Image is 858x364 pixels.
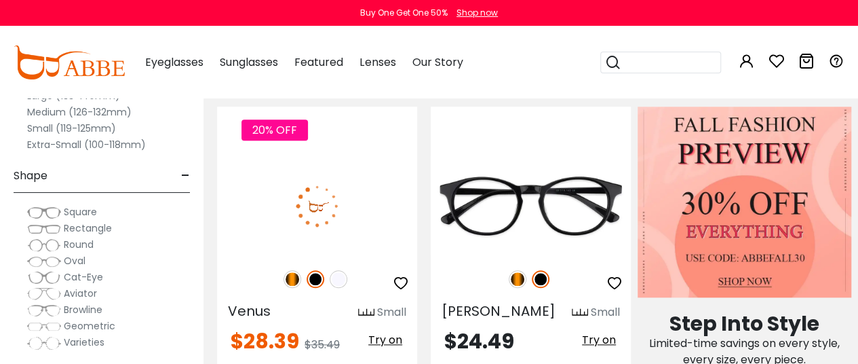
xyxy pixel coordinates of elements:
label: Small (119-125mm) [27,120,116,136]
span: 20% OFF [241,120,308,141]
img: Geometric.png [27,320,61,333]
label: Extra-Small (100-118mm) [27,136,146,153]
span: Round [64,238,94,251]
span: Geometric [64,319,115,333]
span: Lenses [359,54,395,70]
span: Rectangle [64,221,112,235]
img: abbeglasses.com [14,45,125,79]
span: Oval [64,254,85,268]
img: Cat-Eye.png [27,271,61,285]
span: Browline [64,303,102,316]
img: Tortoise [509,270,526,288]
span: Venus [228,302,271,321]
span: Aviator [64,287,97,300]
span: Try on [582,332,616,348]
button: Try on [578,331,620,349]
div: Small [377,304,406,321]
span: Shape [14,160,47,192]
span: Eyeglasses [145,54,203,70]
img: size ruler [572,308,588,318]
span: - [181,160,190,192]
button: Try on [364,331,406,349]
span: Sunglasses [220,54,278,70]
img: Browline.png [27,304,61,317]
span: Our Story [412,54,463,70]
span: $28.39 [231,327,299,356]
img: Round.png [27,238,61,252]
span: $35.49 [305,337,340,352]
div: Buy One Get One 50% [360,7,448,19]
span: Step Into Style [669,309,819,338]
img: Square.png [27,206,61,219]
img: Fall Fashion Sale [638,107,851,297]
div: Shop now [456,7,498,19]
span: $24.49 [444,327,514,356]
span: [PERSON_NAME] [442,302,555,321]
a: Shop now [450,7,498,18]
img: Oval.png [27,255,61,268]
img: Translucent [330,270,347,288]
img: Rectangle.png [27,222,61,236]
img: size ruler [358,308,374,318]
div: Small [591,304,620,321]
img: Aviator.png [27,287,61,301]
span: Cat-Eye [64,270,103,284]
label: Medium (126-132mm) [27,104,132,120]
img: Black [307,270,324,288]
img: Varieties.png [27,336,61,350]
span: Square [64,205,97,219]
img: Black [532,270,549,288]
span: Try on [368,332,402,348]
span: Varieties [64,335,104,349]
img: Black Holly Grove - Acetate ,Universal Bridge Fit [431,156,631,255]
img: Tortoise [284,270,301,288]
img: Black Venus - Acetate ,Universal Bridge Fit [217,156,417,255]
span: Featured [294,54,343,70]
